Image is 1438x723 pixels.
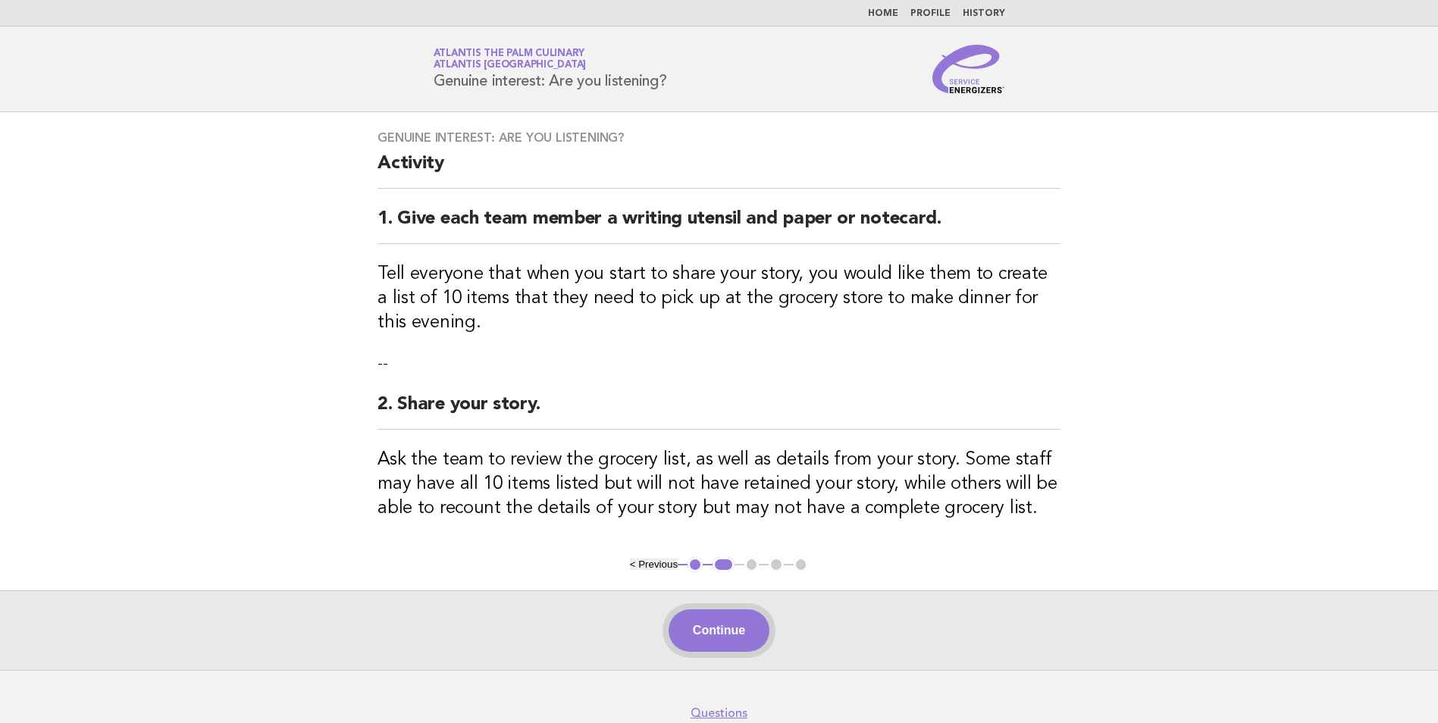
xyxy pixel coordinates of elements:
h3: Ask the team to review the grocery list, as well as details from your story. Some staff may have ... [378,448,1060,521]
button: 1 [688,557,703,572]
h2: 2. Share your story. [378,393,1060,430]
h3: Tell everyone that when you start to share your story, you would like them to create a list of 10... [378,262,1060,335]
h1: Genuine interest: Are you listening? [434,49,667,89]
h2: Activity [378,152,1060,189]
span: Atlantis [GEOGRAPHIC_DATA] [434,61,587,70]
button: Continue [669,609,769,652]
a: Questions [691,706,747,721]
button: < Previous [630,559,678,570]
img: Service Energizers [932,45,1005,93]
a: Atlantis The Palm CulinaryAtlantis [GEOGRAPHIC_DATA] [434,49,587,70]
button: 2 [713,557,735,572]
a: History [963,9,1005,18]
h3: Genuine interest: Are you listening? [378,130,1060,146]
a: Home [868,9,898,18]
p: -- [378,353,1060,374]
h2: 1. Give each team member a writing utensil and paper or notecard. [378,207,1060,244]
a: Profile [910,9,951,18]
